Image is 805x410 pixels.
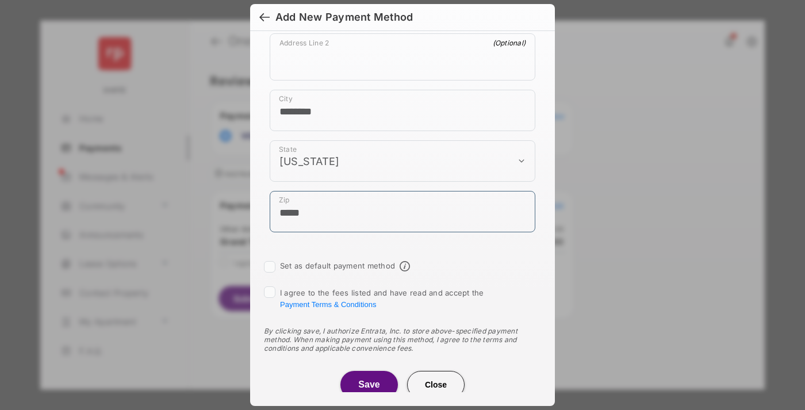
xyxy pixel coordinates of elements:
[270,191,535,232] div: payment_method_screening[postal_addresses][postalCode]
[270,140,535,182] div: payment_method_screening[postal_addresses][administrativeArea]
[275,11,413,24] div: Add New Payment Method
[280,300,376,309] button: I agree to the fees listed and have read and accept the
[270,90,535,131] div: payment_method_screening[postal_addresses][locality]
[340,371,398,398] button: Save
[400,261,410,271] span: Default payment method info
[280,261,395,270] label: Set as default payment method
[407,371,465,398] button: Close
[264,327,541,352] div: By clicking save, I authorize Entrata, Inc. to store above-specified payment method. When making ...
[270,33,535,81] div: payment_method_screening[postal_addresses][addressLine2]
[280,288,484,309] span: I agree to the fees listed and have read and accept the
